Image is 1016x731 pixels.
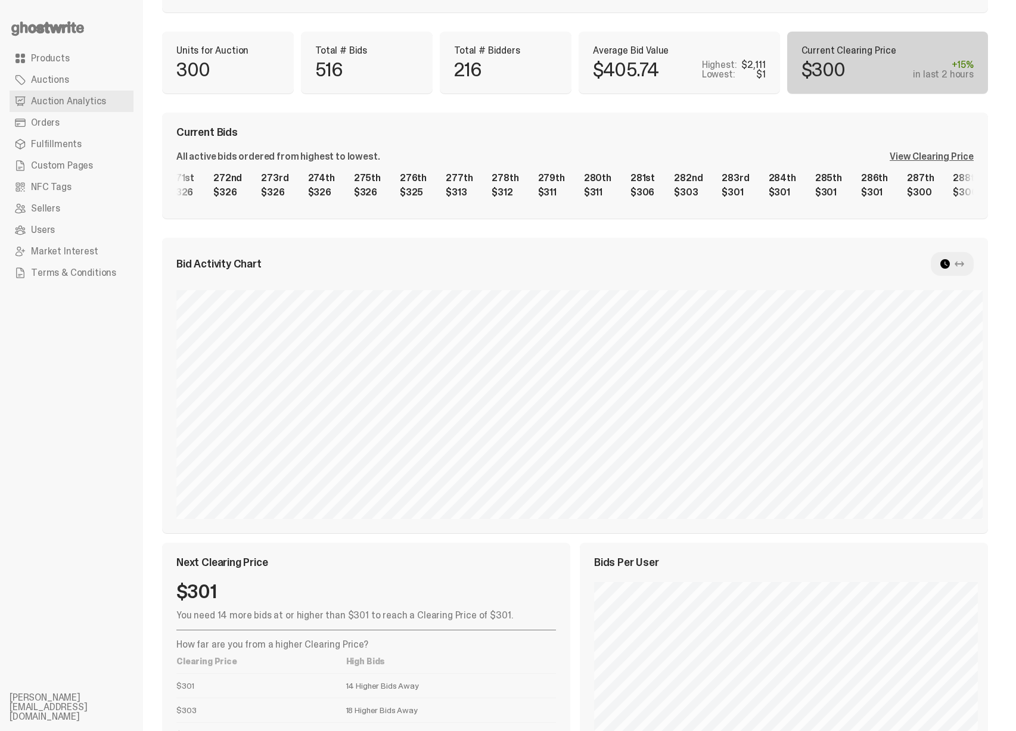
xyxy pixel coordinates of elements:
div: $300 [907,188,934,197]
div: $325 [400,188,427,197]
div: 283rd [722,173,749,183]
p: $405.74 [593,60,658,79]
div: $326 [261,188,288,197]
a: Auctions [10,69,133,91]
div: 273rd [261,173,288,183]
div: 276th [400,173,427,183]
p: $300 [801,60,846,79]
div: +15% [913,60,974,70]
span: Custom Pages [31,161,93,170]
p: You need 14 more bids at or higher than $301 to reach a Clearing Price of $301. [176,611,556,620]
p: How far are you from a higher Clearing Price? [176,640,556,649]
a: Custom Pages [10,155,133,176]
a: Market Interest [10,241,133,262]
div: $301 [769,188,796,197]
a: Auction Analytics [10,91,133,112]
td: 14 Higher Bids Away [346,673,556,698]
p: 300 [176,60,210,79]
div: $300 [953,188,980,197]
p: 216 [454,60,482,79]
a: Orders [10,112,133,133]
div: $326 [213,188,242,197]
div: $303 [674,188,703,197]
li: [PERSON_NAME][EMAIL_ADDRESS][DOMAIN_NAME] [10,693,153,721]
div: 281st [630,173,655,183]
span: Fulfillments [31,139,82,149]
th: High Bids [346,649,556,674]
div: $306 [630,188,655,197]
span: Products [31,54,70,63]
th: Clearing Price [176,649,346,674]
div: 274th [308,173,335,183]
div: 278th [492,173,518,183]
td: $301 [176,673,346,698]
p: Average Bid Value [593,46,766,55]
span: Market Interest [31,247,98,256]
div: 282nd [674,173,703,183]
div: in last 2 hours [913,70,974,79]
span: Orders [31,118,60,127]
div: $326 [308,188,335,197]
p: 516 [315,60,343,79]
div: $301 [815,188,842,197]
div: View Clearing Price [890,152,974,161]
div: $301 [861,188,888,197]
span: Auctions [31,75,69,85]
div: $326 [170,188,194,197]
p: Current Clearing Price [801,46,974,55]
div: $2,111 [741,60,765,70]
span: Auction Analytics [31,97,106,106]
span: Users [31,225,55,235]
span: Current Bids [176,127,238,138]
a: Fulfillments [10,133,133,155]
div: 279th [538,173,565,183]
div: 285th [815,173,842,183]
div: 271st [170,173,194,183]
div: 277th [446,173,473,183]
a: Sellers [10,198,133,219]
div: $313 [446,188,473,197]
span: Sellers [31,204,60,213]
div: $311 [584,188,611,197]
div: $326 [354,188,381,197]
div: 286th [861,173,888,183]
td: 18 Higher Bids Away [346,698,556,722]
span: NFC Tags [31,182,72,192]
span: Next Clearing Price [176,557,268,568]
a: Users [10,219,133,241]
div: 272nd [213,173,242,183]
div: 284th [769,173,796,183]
p: Lowest: [702,70,735,79]
div: All active bids ordered from highest to lowest. [176,152,380,161]
span: Terms & Conditions [31,268,116,278]
div: 287th [907,173,934,183]
td: $303 [176,698,346,722]
div: $1 [756,70,766,79]
div: $301 [176,582,556,601]
p: Units for Auction [176,46,279,55]
span: Bids Per User [594,557,659,568]
span: Bid Activity Chart [176,259,262,269]
p: Total # Bidders [454,46,557,55]
p: Total # Bids [315,46,418,55]
p: Highest: [702,60,737,70]
div: 280th [584,173,611,183]
div: 288th [953,173,980,183]
div: $311 [538,188,565,197]
div: $312 [492,188,518,197]
div: 275th [354,173,381,183]
a: Terms & Conditions [10,262,133,284]
div: $301 [722,188,749,197]
a: NFC Tags [10,176,133,198]
a: Products [10,48,133,69]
